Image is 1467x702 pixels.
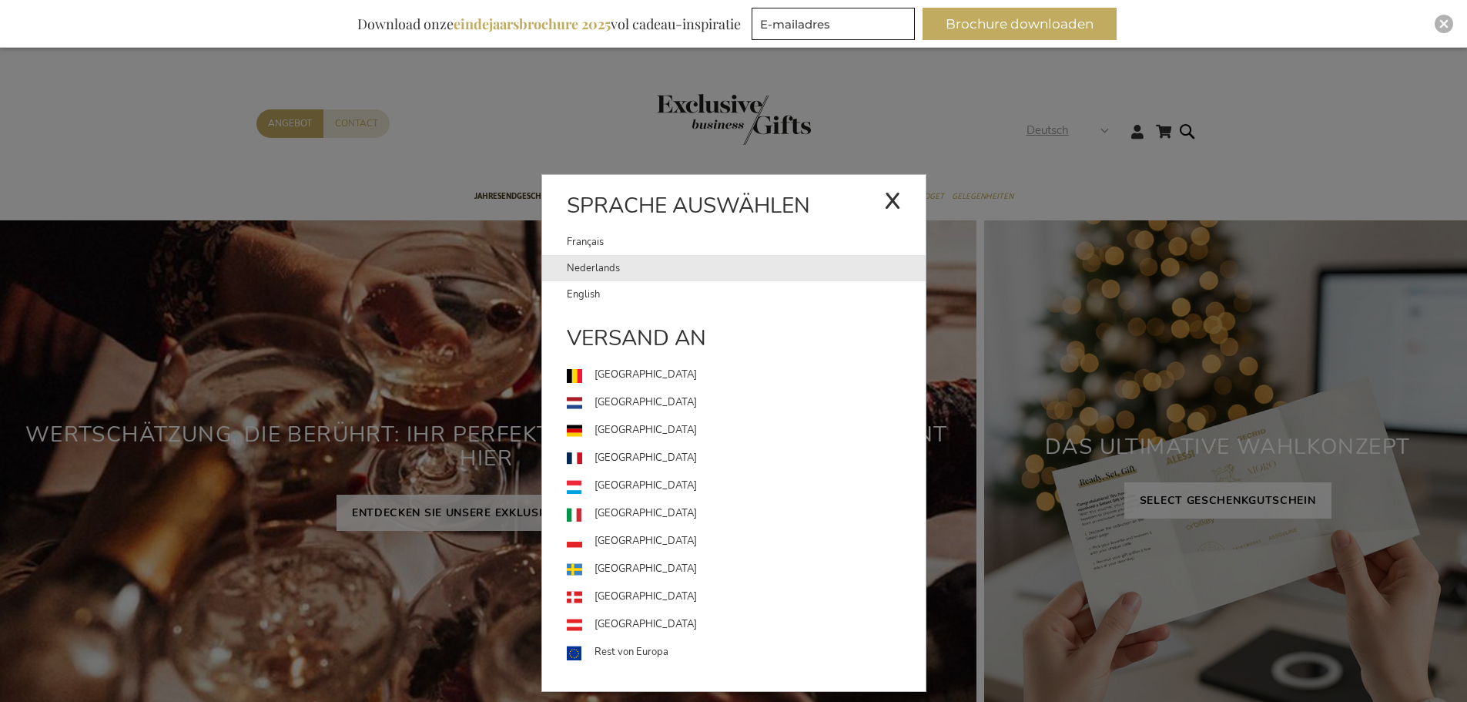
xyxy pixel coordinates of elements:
button: Brochure downloaden [923,8,1117,40]
a: [GEOGRAPHIC_DATA] [567,528,926,556]
b: eindejaarsbrochure 2025 [454,15,611,33]
form: marketing offers and promotions [752,8,919,45]
a: [GEOGRAPHIC_DATA] [567,445,926,472]
div: Close [1435,15,1453,33]
div: Versand an [542,323,926,361]
a: [GEOGRAPHIC_DATA] [567,611,926,639]
div: x [884,176,901,222]
a: [GEOGRAPHIC_DATA] [567,556,926,583]
a: [GEOGRAPHIC_DATA] [567,389,926,417]
input: E-mailadres [752,8,915,40]
a: [GEOGRAPHIC_DATA] [567,500,926,528]
a: [GEOGRAPHIC_DATA] [567,361,926,389]
a: Français [567,229,884,255]
a: Nederlands [567,255,926,281]
img: Close [1439,19,1449,29]
div: Sprache auswählen [542,190,926,229]
a: [GEOGRAPHIC_DATA] [567,417,926,445]
a: [GEOGRAPHIC_DATA] [567,472,926,500]
div: Download onze vol cadeau-inspiratie [350,8,748,40]
a: English [567,281,926,307]
a: [GEOGRAPHIC_DATA] [567,583,926,611]
a: Rest von Europa [567,639,926,667]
